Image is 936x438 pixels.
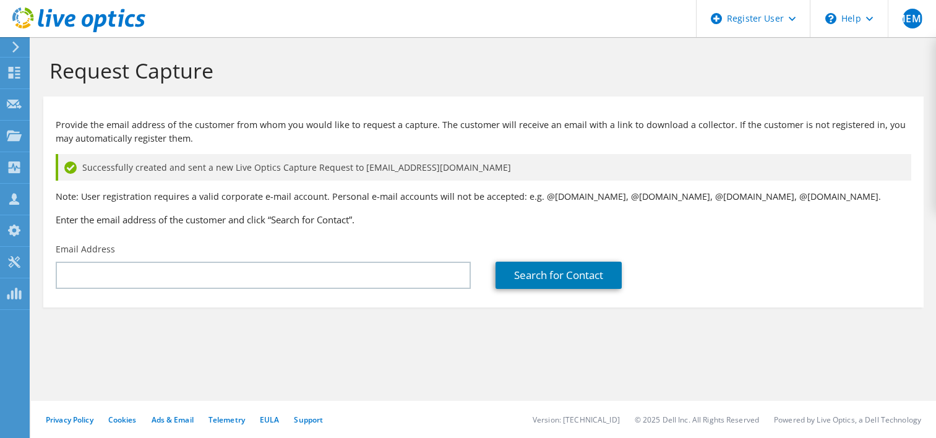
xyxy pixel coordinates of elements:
[82,161,511,174] span: Successfully created and sent a new Live Optics Capture Request to [EMAIL_ADDRESS][DOMAIN_NAME]
[533,414,620,425] li: Version: [TECHNICAL_ID]
[56,190,911,204] p: Note: User registration requires a valid corporate e-mail account. Personal e-mail accounts will ...
[903,9,922,28] span: MEMB
[108,414,137,425] a: Cookies
[152,414,194,425] a: Ads & Email
[56,213,911,226] h3: Enter the email address of the customer and click “Search for Contact”.
[496,262,622,289] a: Search for Contact
[208,414,245,425] a: Telemetry
[294,414,323,425] a: Support
[260,414,279,425] a: EULA
[56,243,115,255] label: Email Address
[49,58,911,84] h1: Request Capture
[774,414,921,425] li: Powered by Live Optics, a Dell Technology
[56,118,911,145] p: Provide the email address of the customer from whom you would like to request a capture. The cust...
[46,414,93,425] a: Privacy Policy
[635,414,759,425] li: © 2025 Dell Inc. All Rights Reserved
[825,13,836,24] svg: \n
